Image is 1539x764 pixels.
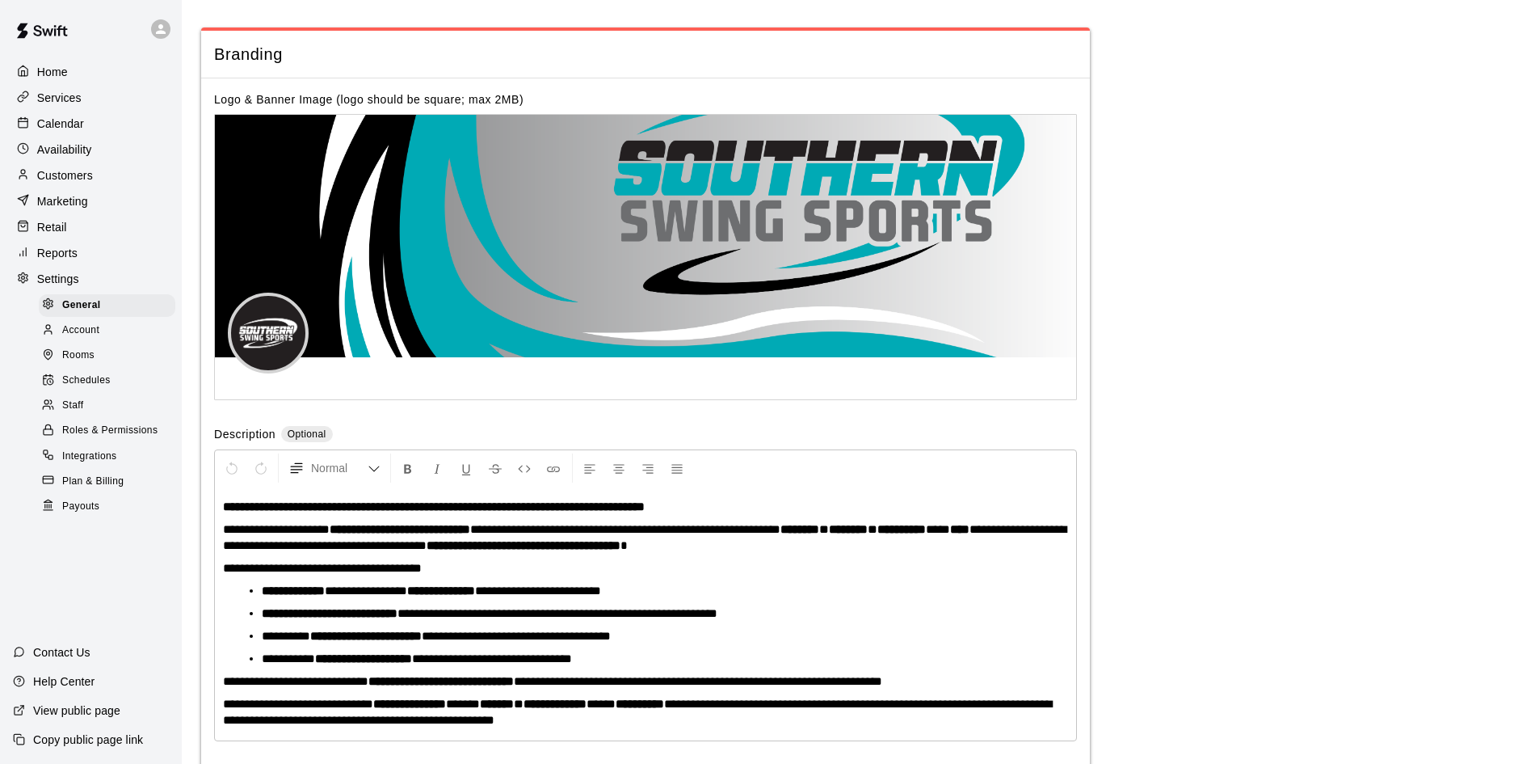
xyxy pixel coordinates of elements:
[423,454,451,483] button: Format Italics
[13,163,169,188] a: Customers
[39,369,182,394] a: Schedules
[37,245,78,261] p: Reports
[39,369,175,392] div: Schedules
[576,454,603,483] button: Left Align
[62,298,101,314] span: General
[62,474,124,490] span: Plan & Billing
[634,454,662,483] button: Right Align
[39,494,182,519] a: Payouts
[13,189,169,213] a: Marketing
[39,445,175,468] div: Integrations
[39,318,182,343] a: Account
[511,454,538,483] button: Insert Code
[39,469,182,494] a: Plan & Billing
[39,319,175,342] div: Account
[13,267,169,291] a: Settings
[247,454,275,483] button: Redo
[33,673,95,690] p: Help Center
[13,241,169,265] a: Reports
[37,167,93,184] p: Customers
[13,137,169,162] a: Availability
[33,732,143,748] p: Copy public page link
[62,499,99,515] span: Payouts
[452,454,480,483] button: Format Underline
[39,294,175,317] div: General
[214,93,524,106] label: Logo & Banner Image (logo should be square; max 2MB)
[39,344,182,369] a: Rooms
[37,64,68,80] p: Home
[214,426,275,445] label: Description
[394,454,422,483] button: Format Bold
[13,112,169,136] a: Calendar
[311,460,368,476] span: Normal
[13,215,169,239] a: Retail
[540,454,567,483] button: Insert Link
[37,141,92,158] p: Availability
[39,394,182,419] a: Staff
[62,423,158,439] span: Roles & Permissions
[13,86,169,110] a: Services
[62,348,95,364] span: Rooms
[39,471,175,493] div: Plan & Billing
[39,395,175,417] div: Staff
[39,420,175,442] div: Roles & Permissions
[62,398,83,414] span: Staff
[282,454,387,483] button: Formatting Options
[39,293,182,318] a: General
[37,219,67,235] p: Retail
[37,116,84,132] p: Calendar
[62,449,117,465] span: Integrations
[37,271,79,287] p: Settings
[33,703,120,719] p: View public page
[33,644,90,661] p: Contact Us
[62,323,99,339] span: Account
[13,60,169,84] a: Home
[663,454,691,483] button: Justify Align
[39,444,182,469] a: Integrations
[481,454,509,483] button: Format Strikethrough
[62,373,111,389] span: Schedules
[37,193,88,209] p: Marketing
[288,428,326,440] span: Optional
[39,496,175,518] div: Payouts
[39,344,175,367] div: Rooms
[214,44,1077,65] span: Branding
[218,454,246,483] button: Undo
[605,454,633,483] button: Center Align
[37,90,82,106] p: Services
[39,419,182,444] a: Roles & Permissions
